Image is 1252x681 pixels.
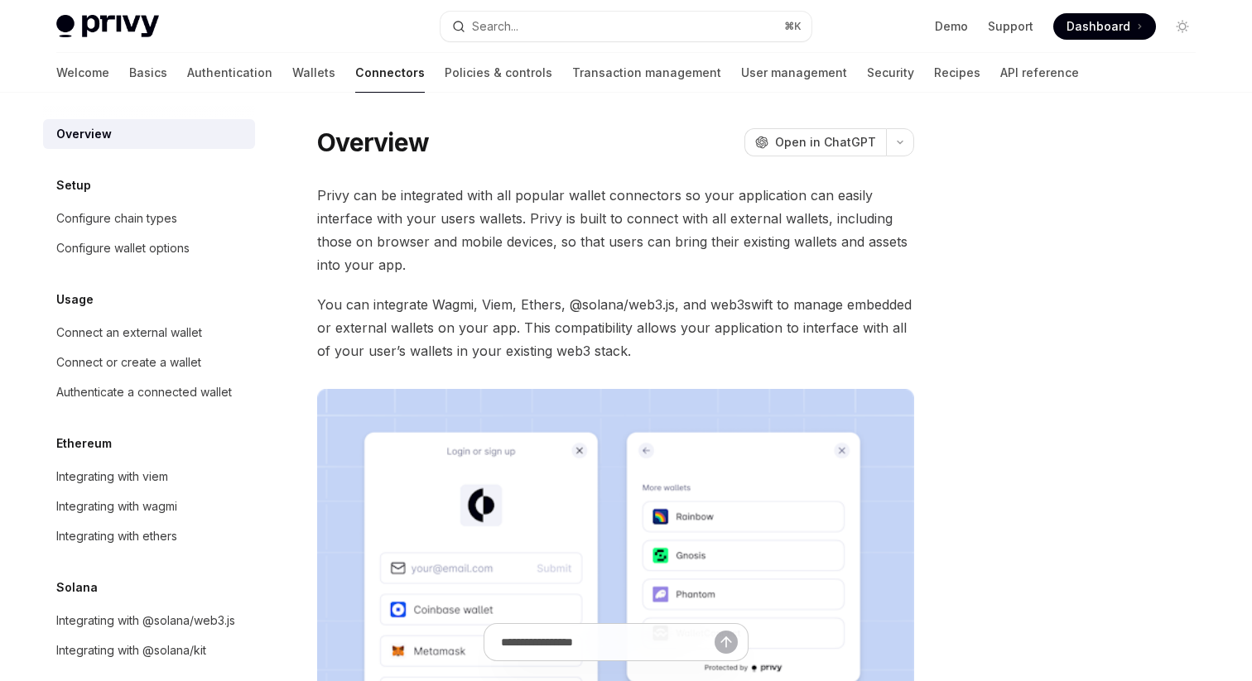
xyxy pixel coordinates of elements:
a: Integrating with @solana/kit [43,635,255,665]
a: Configure wallet options [43,233,255,263]
a: Overview [43,119,255,149]
a: Authenticate a connected wallet [43,377,255,407]
h5: Setup [56,175,91,195]
a: User management [741,53,847,93]
div: Overview [56,124,112,144]
h5: Usage [56,290,94,309]
a: Integrating with viem [43,462,255,492]
img: light logo [56,15,159,38]
div: Integrating with @solana/web3.js [56,611,235,631]
h1: Overview [317,127,429,157]
a: Welcome [56,53,109,93]
div: Connect or create a wallet [56,352,201,372]
div: Integrating with wagmi [56,496,177,516]
span: You can integrate Wagmi, Viem, Ethers, @solana/web3.js, and web3swift to manage embedded or exter... [317,293,914,362]
a: Integrating with ethers [43,521,255,551]
a: Basics [129,53,167,93]
a: Demo [935,18,968,35]
span: Privy can be integrated with all popular wallet connectors so your application can easily interfa... [317,184,914,276]
a: Integrating with @solana/web3.js [43,606,255,635]
a: API reference [1000,53,1079,93]
a: Authentication [187,53,272,93]
input: Ask a question... [501,624,715,660]
div: Authenticate a connected wallet [56,382,232,402]
a: Policies & controls [445,53,552,93]
a: Security [867,53,914,93]
a: Integrating with wagmi [43,492,255,521]
a: Dashboard [1053,13,1156,40]
button: Open in ChatGPT [744,128,886,156]
div: Configure chain types [56,209,177,228]
div: Connect an external wallet [56,323,202,343]
a: Transaction management [572,53,721,93]
h5: Ethereum [56,434,112,453]
span: ⌘ K [784,20,802,33]
a: Support [988,18,1033,35]
div: Integrating with ethers [56,526,177,546]
button: Send message [715,631,738,654]
a: Connectors [355,53,425,93]
div: Search... [472,17,518,36]
div: Configure wallet options [56,238,190,258]
button: Open search [441,12,811,41]
div: Integrating with @solana/kit [56,640,206,660]
span: Open in ChatGPT [775,134,876,151]
button: Toggle dark mode [1169,13,1196,40]
a: Connect or create a wallet [43,348,255,377]
a: Recipes [934,53,980,93]
a: Connect an external wallet [43,318,255,348]
span: Dashboard [1067,18,1130,35]
a: Configure chain types [43,204,255,233]
a: Wallets [292,53,335,93]
div: Integrating with viem [56,467,168,487]
h5: Solana [56,578,98,597]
